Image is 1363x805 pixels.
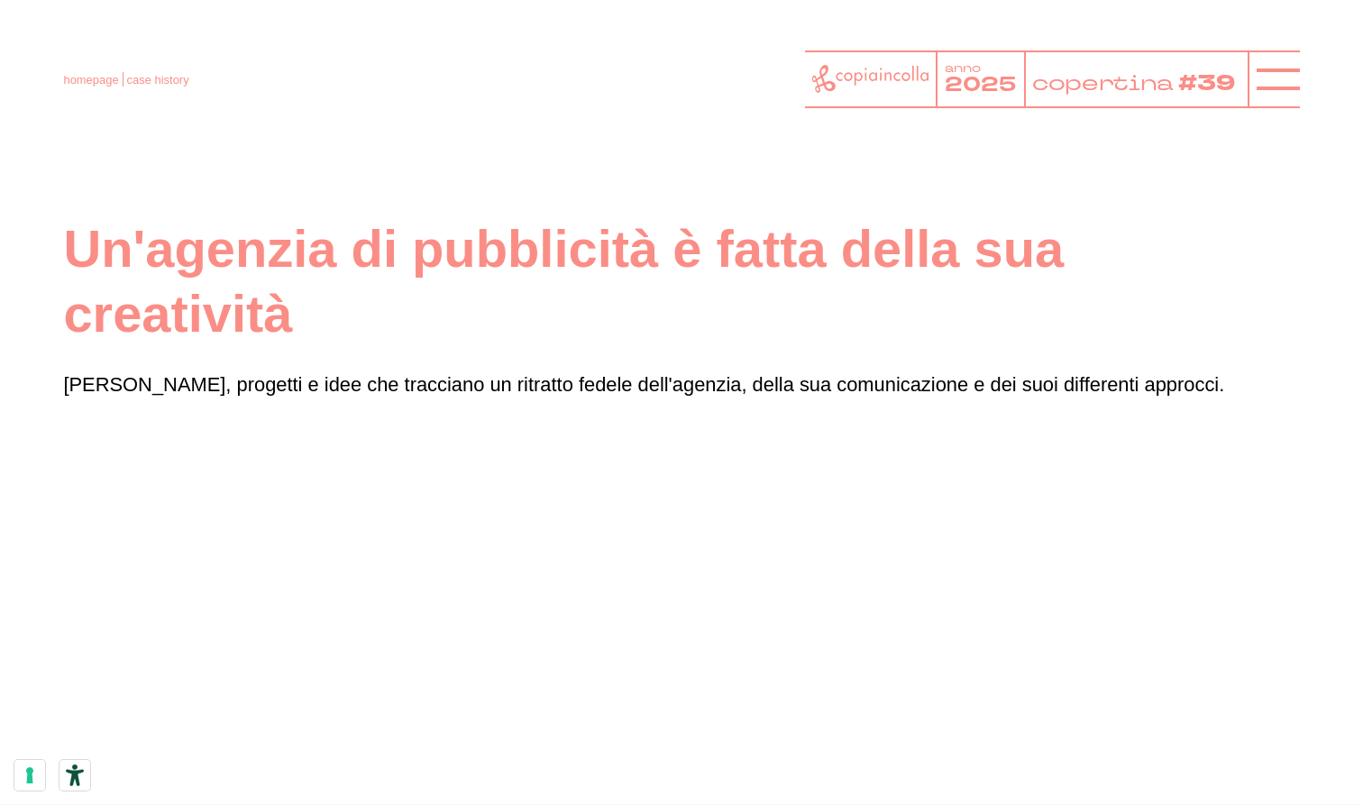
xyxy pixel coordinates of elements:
button: Strumenti di accessibilità [59,760,90,791]
p: [PERSON_NAME], progetti e idee che tracciano un ritratto fedele dell'agenzia, della sua comunicaz... [63,369,1299,400]
a: homepage [63,73,118,87]
span: case history [127,73,189,87]
tspan: 2025 [945,71,1016,98]
h1: Un'agenzia di pubblicità è fatta della sua creatività [63,216,1299,347]
button: Le tue preferenze relative al consenso per le tecnologie di tracciamento [14,760,45,791]
tspan: #39 [1181,68,1240,99]
tspan: anno [945,61,981,77]
tspan: copertina [1032,69,1176,96]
